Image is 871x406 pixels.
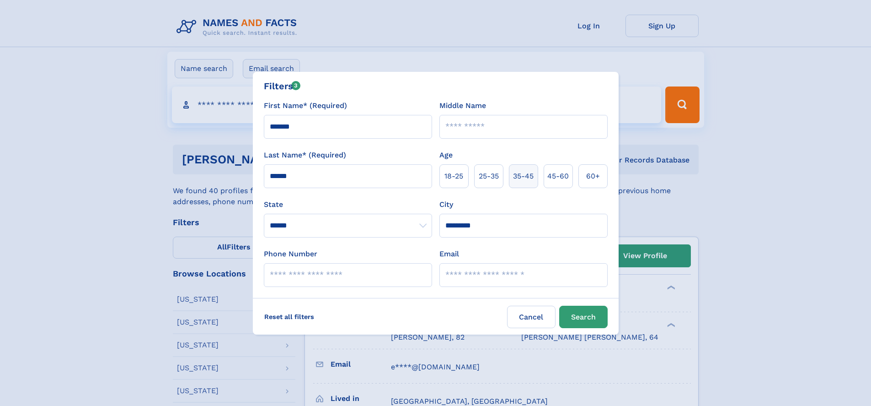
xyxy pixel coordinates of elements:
[507,306,556,328] label: Cancel
[264,199,432,210] label: State
[264,79,301,93] div: Filters
[586,171,600,182] span: 60+
[439,249,459,260] label: Email
[547,171,569,182] span: 45‑60
[258,306,320,328] label: Reset all filters
[264,249,317,260] label: Phone Number
[439,150,453,161] label: Age
[444,171,463,182] span: 18‑25
[264,150,346,161] label: Last Name* (Required)
[559,306,608,328] button: Search
[513,171,534,182] span: 35‑45
[439,100,486,111] label: Middle Name
[479,171,499,182] span: 25‑35
[264,100,347,111] label: First Name* (Required)
[439,199,453,210] label: City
